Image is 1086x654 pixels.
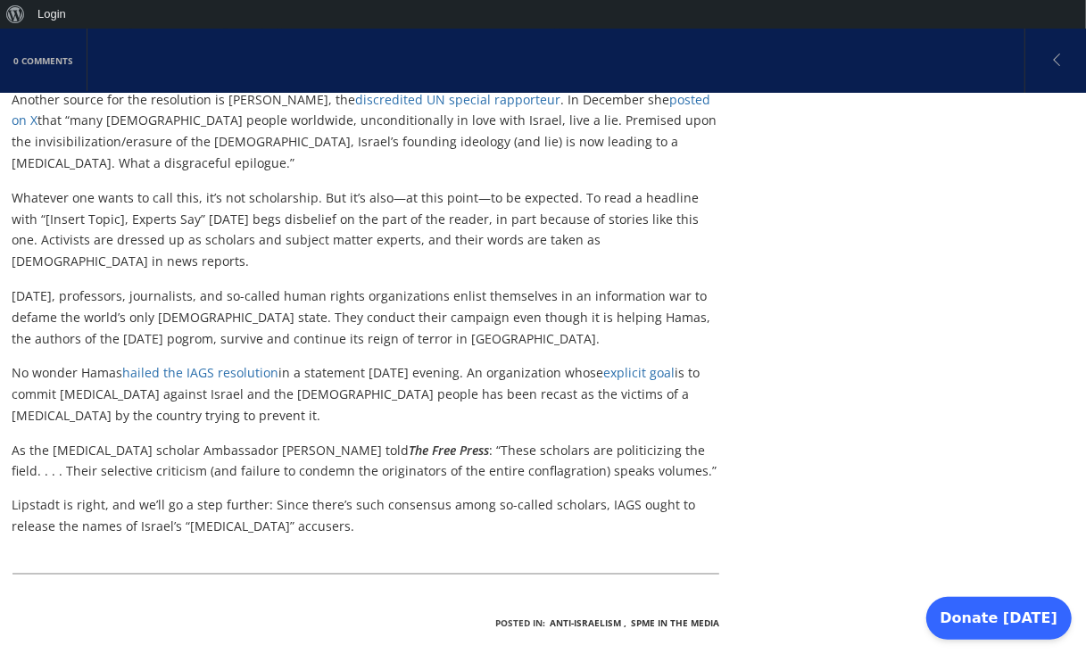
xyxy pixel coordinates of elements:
[12,440,720,483] p: As the [MEDICAL_DATA] scholar Ambassador [PERSON_NAME] told : “These scholars are politicizing th...
[12,495,720,538] p: Lipstadt is right, and we’ll go a step further: Since there’s such consensus among so-called scho...
[12,362,720,426] p: No wonder Hamas in a statement [DATE] evening. An organization whose is to commit [MEDICAL_DATA] ...
[495,610,545,637] li: Posted In:
[123,364,279,381] a: hailed the IAGS resolution
[631,617,719,630] a: SPME in the Media
[12,89,720,174] p: Another source for the resolution is [PERSON_NAME], the . In December she that “many [DEMOGRAPHIC...
[356,91,561,108] a: discredited UN special rapporteur
[12,286,720,349] p: [DATE], professors, journalists, and so-called human rights organizations enlist themselves in an...
[604,364,676,381] a: explicit goal
[410,442,490,459] em: The Free Press
[550,617,621,630] a: Anti-Israelism
[12,187,720,272] p: Whatever one wants to call this, it’s not scholarship. But it’s also—at this point—to be expected...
